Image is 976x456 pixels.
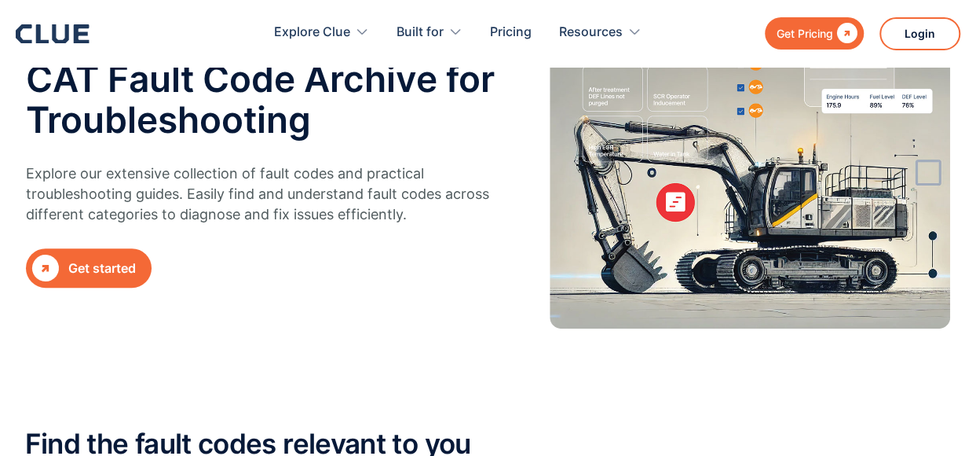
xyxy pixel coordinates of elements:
a: Login [879,17,960,50]
div: Built for [397,8,462,57]
div:  [32,255,59,281]
a: Pricing [490,8,532,57]
h2: Discover Our Extensive CAT Fault Code Archive for Troubleshooting [26,17,510,140]
p: Explore our extensive collection of fault codes and practical troubleshooting guides. Easily find... [26,164,501,225]
div: Built for [397,8,444,57]
div: Explore Clue [274,8,369,57]
div: Explore Clue [274,8,350,57]
div: Resources [559,8,623,57]
div:  [833,24,857,43]
a: Get started [26,248,152,288]
div: Get Pricing [777,24,833,43]
div: Resources [559,8,642,57]
a: Get Pricing [765,17,864,50]
div: Get started [68,259,136,278]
